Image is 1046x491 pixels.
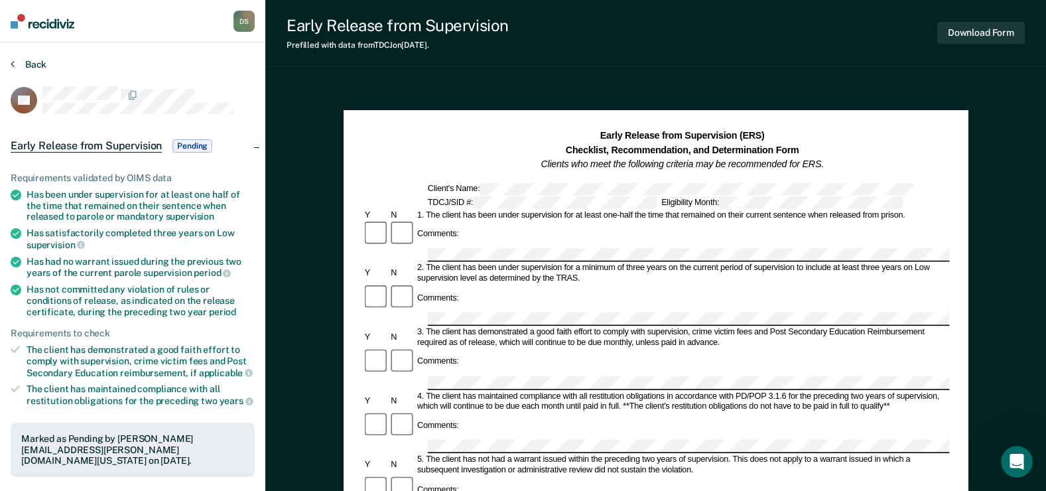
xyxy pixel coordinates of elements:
div: Y [362,332,389,343]
div: TDCJ/SID #: [425,196,659,208]
button: Back [11,58,46,70]
div: Has satisfactorily completed three years on Low [27,228,255,250]
div: Comments: [415,421,461,431]
div: Comments: [415,293,461,303]
div: Y [362,210,389,220]
iframe: Intercom live chat [1001,446,1033,478]
img: Recidiviz [11,14,74,29]
div: 3. The client has demonstrated a good faith effort to comply with supervision, crime victim fees ... [415,327,950,348]
div: 2. The client has been under supervision for a minimum of three years on the current period of su... [415,263,950,284]
button: Download Form [937,22,1025,44]
div: N [389,396,415,407]
strong: Checklist, Recommendation, and Determination Form [566,145,799,155]
div: 1. The client has been under supervision for at least one-half the time that remained on their cu... [415,210,950,220]
div: D S [233,11,255,32]
div: Prefilled with data from TDCJ on [DATE] . [287,40,509,50]
div: Client's Name: [425,182,915,195]
div: 4. The client has maintained compliance with all restitution obligations in accordance with PD/PO... [415,391,950,412]
span: supervision [27,240,85,250]
em: Clients who meet the following criteria may be recommended for ERS. [541,159,823,169]
div: Requirements validated by OIMS data [11,173,255,184]
div: Has been under supervision for at least one half of the time that remained on their sentence when... [27,189,255,222]
div: N [389,210,415,220]
div: Has not committed any violation of rules or conditions of release, as indicated on the release ce... [27,284,255,317]
div: Y [362,268,389,279]
div: N [389,268,415,279]
span: Early Release from Supervision [11,139,162,153]
div: The client has demonstrated a good faith effort to comply with supervision, crime victim fees and... [27,344,255,378]
div: Marked as Pending by [PERSON_NAME][EMAIL_ADDRESS][PERSON_NAME][DOMAIN_NAME][US_STATE] on [DATE]. [21,433,244,466]
div: Comments: [415,229,461,240]
strong: Early Release from Supervision (ERS) [600,130,764,141]
span: supervision [166,211,214,222]
span: period [194,267,231,278]
button: DS [233,11,255,32]
div: N [389,460,415,470]
div: Requirements to check [11,328,255,339]
div: N [389,332,415,343]
span: period [209,307,236,317]
div: 5. The client has not had a warrant issued within the preceding two years of supervision. This do... [415,455,950,476]
span: Pending [172,139,212,153]
span: years [220,395,253,406]
div: Y [362,396,389,407]
span: applicable [199,368,253,378]
div: The client has maintained compliance with all restitution obligations for the preceding two [27,384,255,406]
div: Early Release from Supervision [287,16,509,35]
div: Eligibility Month: [659,196,905,208]
div: Y [362,460,389,470]
div: Has had no warrant issued during the previous two years of the current parole supervision [27,256,255,279]
div: Comments: [415,357,461,368]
